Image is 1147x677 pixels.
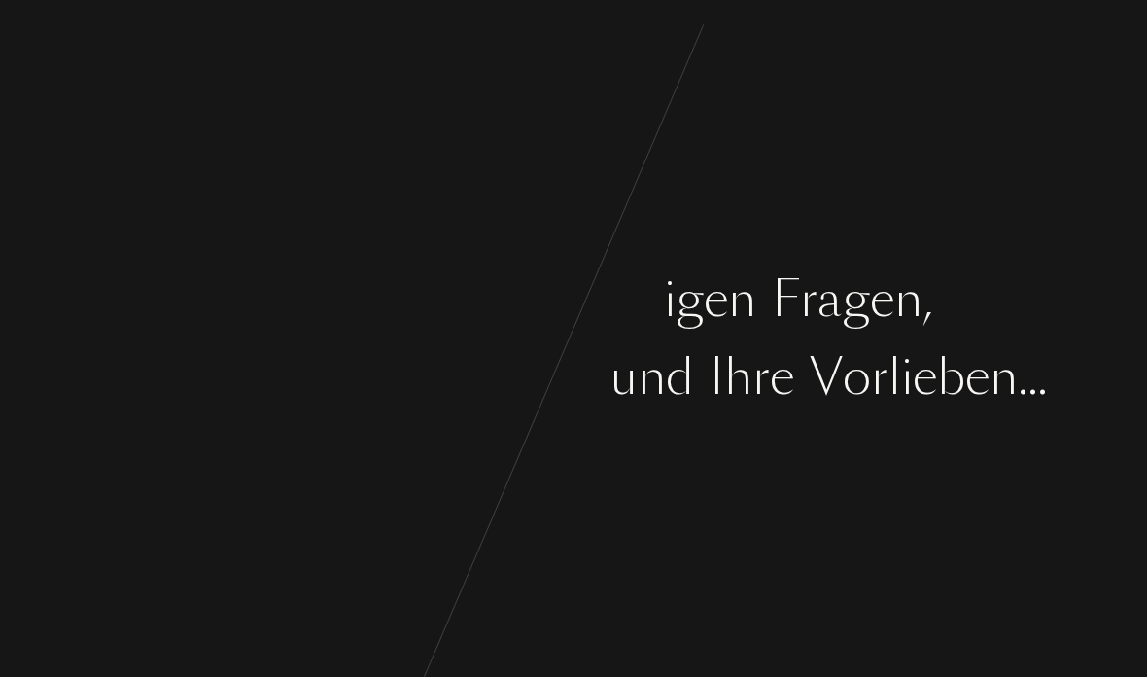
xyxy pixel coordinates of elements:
div: h [227,341,256,414]
div: r [752,341,770,414]
div: I [710,341,724,414]
div: r [180,341,197,414]
div: e [704,264,728,337]
div: B [215,264,248,337]
div: b [127,341,156,414]
div: i [556,264,568,337]
div: n [728,264,756,337]
div: l [888,341,901,414]
div: F [772,264,800,337]
div: c [547,341,571,414]
div: n [894,264,922,337]
div: i [664,264,676,337]
div: g [676,264,704,337]
div: e [913,341,937,414]
div: r [479,264,497,337]
div: n [312,264,340,337]
div: k [571,341,595,414]
div: e [382,341,406,414]
div: s [406,341,428,414]
div: ü [100,341,127,414]
div: i [901,341,913,414]
div: n [393,264,421,337]
div: n [297,341,326,414]
div: r [256,341,273,414]
div: a [817,264,842,337]
div: c [428,341,451,414]
div: e [248,264,272,337]
div: t [568,264,584,337]
div: g [842,264,870,337]
div: . [1018,341,1027,414]
div: d [666,341,694,414]
div: e [600,264,624,337]
div: e [273,341,297,414]
div: h [724,341,752,414]
div: r [871,341,888,414]
div: h [451,341,479,414]
div: i [468,264,479,337]
div: i [624,264,636,337]
div: e [368,264,393,337]
div: w [436,264,468,337]
div: V [810,341,843,414]
div: n [638,341,666,414]
div: n [340,264,368,337]
div: e [770,341,794,414]
div: g [272,264,300,337]
div: e [870,264,894,337]
div: m [479,341,523,414]
div: a [523,341,547,414]
div: u [610,341,638,414]
div: r [800,264,817,337]
div: m [512,264,556,337]
div: n [990,341,1018,414]
div: . [1037,341,1047,414]
div: , [922,264,932,337]
div: o [843,341,871,414]
div: n [636,264,664,337]
div: . [1027,341,1037,414]
div: e [156,341,180,414]
div: e [965,341,990,414]
div: b [937,341,965,414]
div: i [300,264,312,337]
div: I [213,341,227,414]
div: G [341,341,382,414]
